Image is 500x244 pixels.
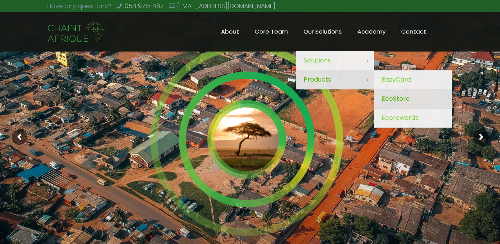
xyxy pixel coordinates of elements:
span: Our Solutions [296,26,350,37]
a: EcoStore [374,89,452,109]
a: Core Team [247,12,296,51]
a: About [213,12,247,51]
a: Academy [350,12,393,51]
span: EcoStore [382,93,410,104]
a: [EMAIL_ADDRESS][DOMAIN_NAME] [177,2,275,11]
a: Ecorewards [374,109,452,128]
a: Chaint Afrique [47,12,107,51]
span: Products [304,74,331,85]
a: Products [296,70,374,89]
span: Ecorewards [382,112,418,123]
a: Solutions [296,51,374,70]
a: Contact [393,12,434,51]
span: Academy [350,26,393,37]
span: Core Team [247,26,296,37]
span: About [213,26,247,37]
a: EazyCard [374,70,452,89]
span: Solutions [304,55,331,66]
span: EazyCard [382,74,411,85]
span: Contact [393,26,434,37]
img: Chaint_Afrique-20 [47,20,107,44]
a: Our Solutions [296,12,350,51]
a: 054 9715 467 [125,2,164,11]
